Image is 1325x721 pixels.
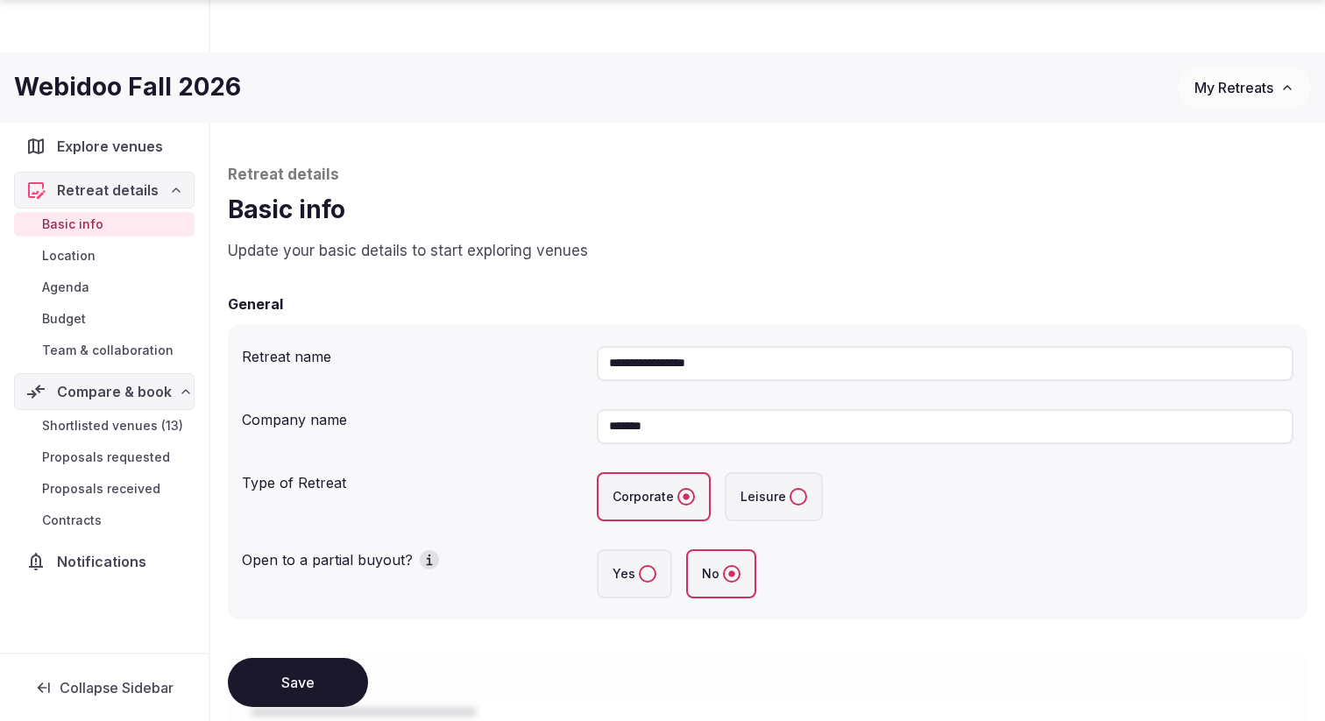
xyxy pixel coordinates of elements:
span: Shortlisted venues (13) [42,417,183,435]
div: Retreat name [242,339,583,367]
div: Type of Retreat [242,465,583,493]
button: My Retreats [1178,66,1311,110]
button: Leisure [790,488,807,505]
a: Basic info [14,212,195,237]
a: Proposals requested [14,445,195,470]
span: My Retreats [1194,79,1273,96]
a: Agenda [14,275,195,300]
span: Explore venues [57,136,170,157]
label: Leisure [725,472,823,521]
a: Proposals received [14,477,195,501]
span: Collapse Sidebar [60,679,174,696]
div: Company name [242,402,583,430]
div: Open to a partial buyout? [242,542,583,570]
a: Explore venues [14,128,195,165]
span: Team & collaboration [42,342,174,359]
h1: Basic info [228,193,1307,227]
button: No [723,565,740,583]
button: Save [228,658,368,707]
label: No [686,549,756,598]
span: Agenda [42,279,89,296]
a: Team & collaboration [14,338,195,363]
span: Contracts [42,512,102,529]
span: Basic info [42,216,103,233]
button: Collapse Sidebar [14,668,195,707]
a: Contracts [14,508,195,533]
p: Retreat details [228,165,1307,186]
span: Notifications [57,551,153,572]
span: Compare & book [57,381,172,402]
a: Notifications [14,543,195,580]
span: Budget [42,310,86,328]
label: Corporate [597,472,711,521]
button: Yes [639,565,656,583]
h2: General [228,293,283,315]
a: Budget [14,307,195,331]
h1: Webidoo Fall 2026 [14,70,241,104]
span: Retreat details [57,180,159,201]
a: Shortlisted venues (13) [14,414,195,438]
label: Yes [597,549,672,598]
span: Proposals requested [42,449,170,466]
button: Corporate [677,488,695,505]
span: Proposals received [42,480,160,498]
span: Location [42,247,96,265]
a: Location [14,244,195,268]
p: Update your basic details to start exploring venues [228,241,1307,262]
